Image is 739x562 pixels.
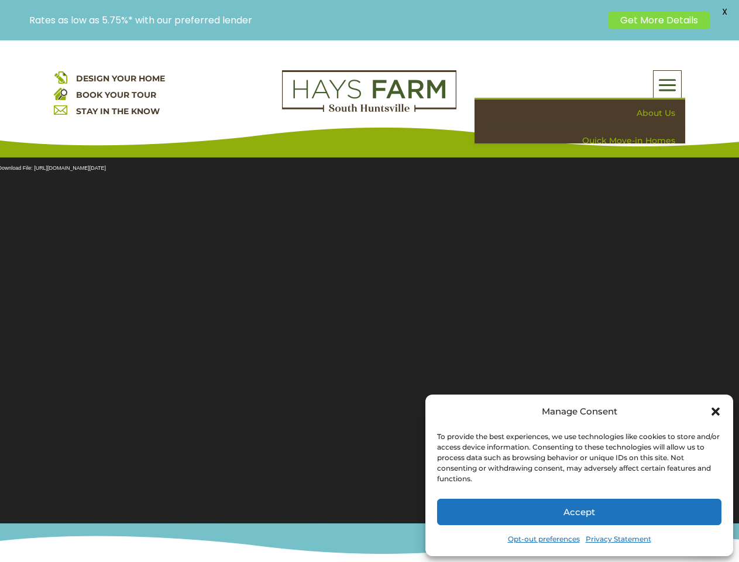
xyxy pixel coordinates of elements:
[586,531,651,547] a: Privacy Statement
[609,12,710,29] a: Get More Details
[282,70,456,112] img: Logo
[54,87,67,100] img: book your home tour
[54,70,67,84] img: design your home
[710,406,721,417] div: Close dialog
[282,104,456,115] a: hays farm homes huntsville development
[76,106,160,116] a: STAY IN THE KNOW
[29,15,603,26] p: Rates as low as 5.75%* with our preferred lender
[508,531,580,547] a: Opt-out preferences
[76,90,156,100] a: BOOK YOUR TOUR
[716,3,733,20] span: X
[542,403,617,420] div: Manage Consent
[76,73,165,84] a: DESIGN YOUR HOME
[483,100,685,127] a: About Us
[437,431,720,484] div: To provide the best experiences, we use technologies like cookies to store and/or access device i...
[437,499,721,525] button: Accept
[483,127,685,155] a: Quick Move-in Homes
